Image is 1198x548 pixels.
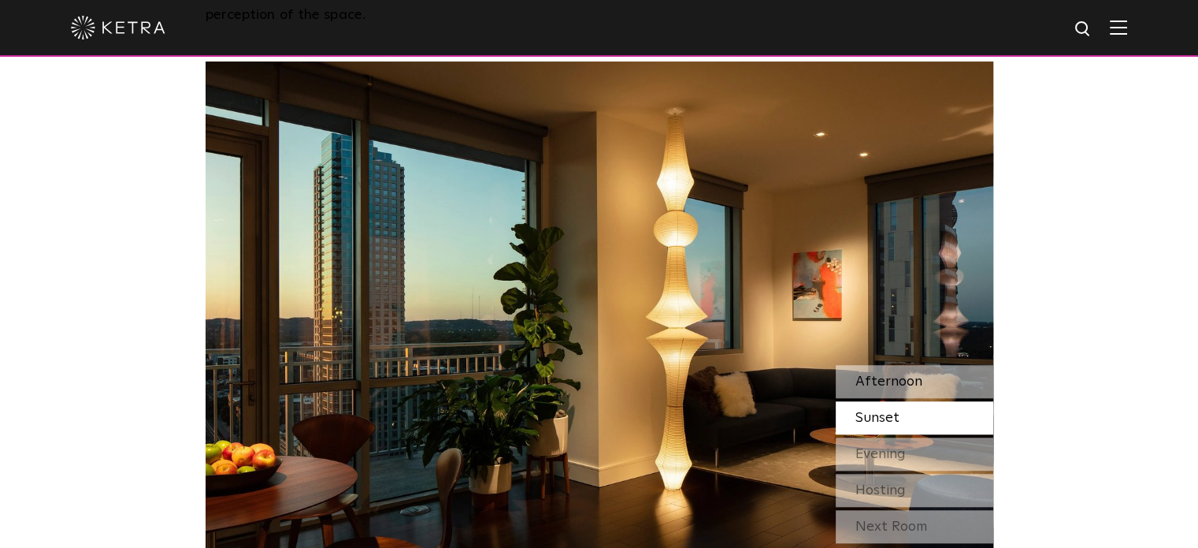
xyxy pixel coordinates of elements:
[855,411,899,425] span: Sunset
[855,447,906,461] span: Evening
[836,510,993,543] div: Next Room
[71,16,165,39] img: ketra-logo-2019-white
[855,375,922,389] span: Afternoon
[1074,20,1093,39] img: search icon
[855,483,906,498] span: Hosting
[1110,20,1127,35] img: Hamburger%20Nav.svg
